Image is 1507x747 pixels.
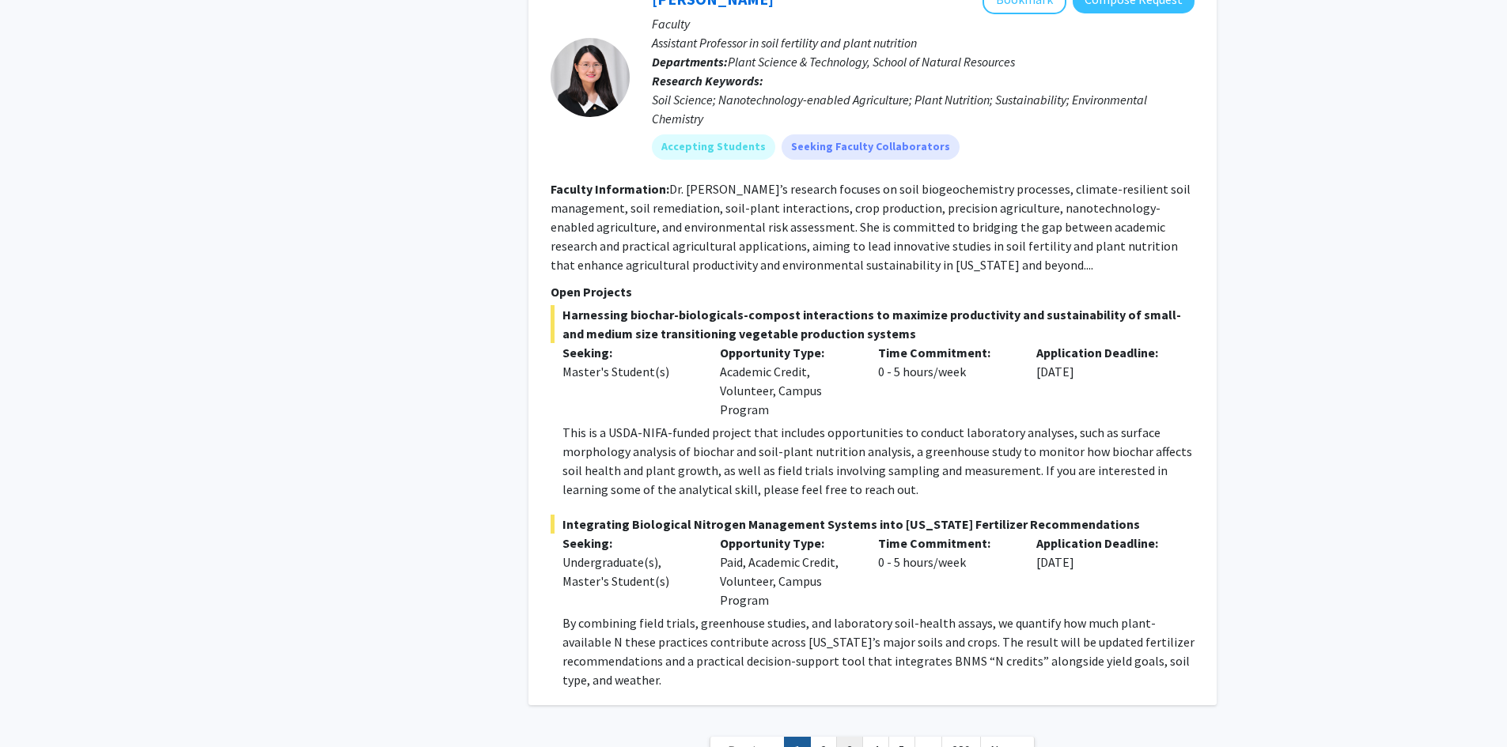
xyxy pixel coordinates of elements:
p: Assistant Professor in soil fertility and plant nutrition [652,33,1195,52]
span: Plant Science & Technology, School of Natural Resources [728,54,1015,70]
p: Time Commitment: [878,534,1013,553]
p: Application Deadline: [1036,343,1171,362]
fg-read-more: Dr. [PERSON_NAME]’s research focuses on soil biogeochemistry processes, climate-resilient soil ma... [551,181,1191,273]
div: [DATE] [1024,343,1183,419]
b: Research Keywords: [652,73,763,89]
p: Faculty [652,14,1195,33]
div: Master's Student(s) [562,362,697,381]
p: Application Deadline: [1036,534,1171,553]
div: Soil Science; Nanotechnology-enabled Agriculture; Plant Nutrition; Sustainability; Environmental ... [652,90,1195,128]
b: Faculty Information: [551,181,669,197]
div: Paid, Academic Credit, Volunteer, Campus Program [708,534,866,609]
span: Integrating Biological Nitrogen Management Systems into [US_STATE] Fertilizer Recommendations [551,515,1195,534]
p: Opportunity Type: [720,534,854,553]
p: Time Commitment: [878,343,1013,362]
mat-chip: Accepting Students [652,134,775,160]
div: [DATE] [1024,534,1183,609]
p: Opportunity Type: [720,343,854,362]
span: Harnessing biochar-biologicals-compost interactions to maximize productivity and sustainability o... [551,305,1195,343]
p: Seeking: [562,534,697,553]
b: Departments: [652,54,728,70]
div: Undergraduate(s), Master's Student(s) [562,553,697,590]
p: Seeking: [562,343,697,362]
div: Academic Credit, Volunteer, Campus Program [708,343,866,419]
p: By combining field trials, greenhouse studies, and laboratory soil-health assays, we quantify how... [562,613,1195,689]
div: 0 - 5 hours/week [866,343,1024,419]
mat-chip: Seeking Faculty Collaborators [782,134,960,160]
iframe: Chat [12,676,67,735]
p: This is a USDA-NIFA-funded project that includes opportunities to conduct laboratory analyses, su... [562,423,1195,499]
div: 0 - 5 hours/week [866,534,1024,609]
p: Open Projects [551,282,1195,301]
